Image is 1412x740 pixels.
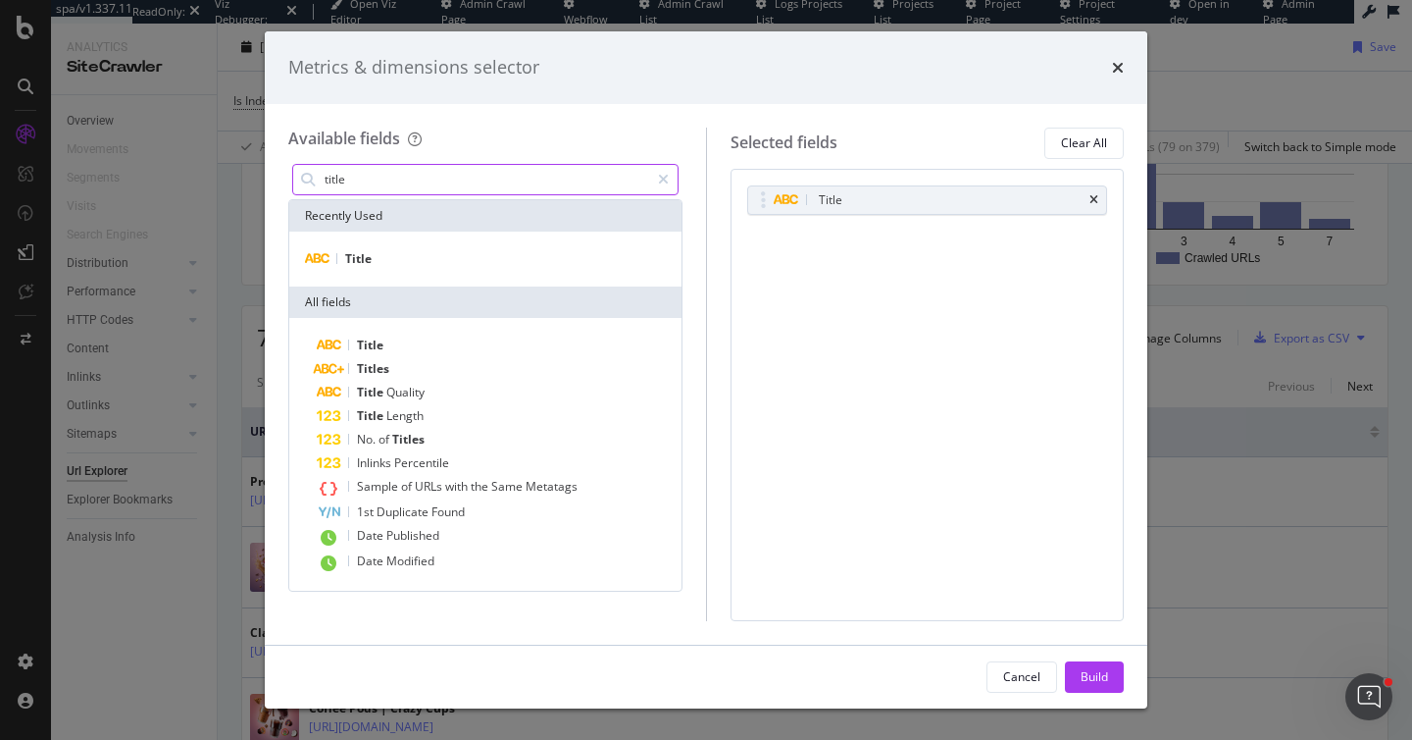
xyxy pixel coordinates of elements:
button: Build [1065,661,1124,693]
span: the [471,478,491,495]
span: No. [357,431,378,448]
div: Clear All [1061,134,1107,151]
iframe: Intercom live chat [1345,673,1392,720]
input: Search by field name [323,165,649,194]
div: Selected fields [731,132,837,154]
span: Date [357,553,386,569]
div: Recently Used [289,200,681,232]
span: Title [357,407,386,424]
span: Duplicate [377,503,431,520]
span: Length [386,407,424,424]
span: Percentile [394,454,449,471]
span: Metatags [526,478,578,495]
span: Same [491,478,526,495]
span: Titles [357,360,389,377]
span: Quality [386,384,425,400]
span: Title [357,384,386,400]
div: All fields [289,287,681,318]
div: Titletimes [747,185,1108,215]
div: Build [1081,668,1108,685]
div: Metrics & dimensions selector [288,55,539,80]
span: with [445,478,471,495]
span: Title [345,250,372,267]
div: Title [819,190,842,210]
span: Published [386,527,439,544]
div: Cancel [1003,668,1040,685]
span: URLs [415,478,445,495]
span: Title [357,337,383,353]
span: of [401,478,415,495]
span: Modified [386,553,434,569]
button: Cancel [986,661,1057,693]
span: Inlinks [357,454,394,471]
div: times [1112,55,1124,80]
button: Clear All [1044,128,1124,159]
div: times [1089,194,1098,206]
span: of [378,431,392,448]
div: modal [265,31,1147,709]
span: Date [357,527,386,544]
div: Available fields [288,128,400,149]
span: Sample [357,478,401,495]
span: Found [431,503,465,520]
span: Titles [392,431,425,448]
span: 1st [357,503,377,520]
